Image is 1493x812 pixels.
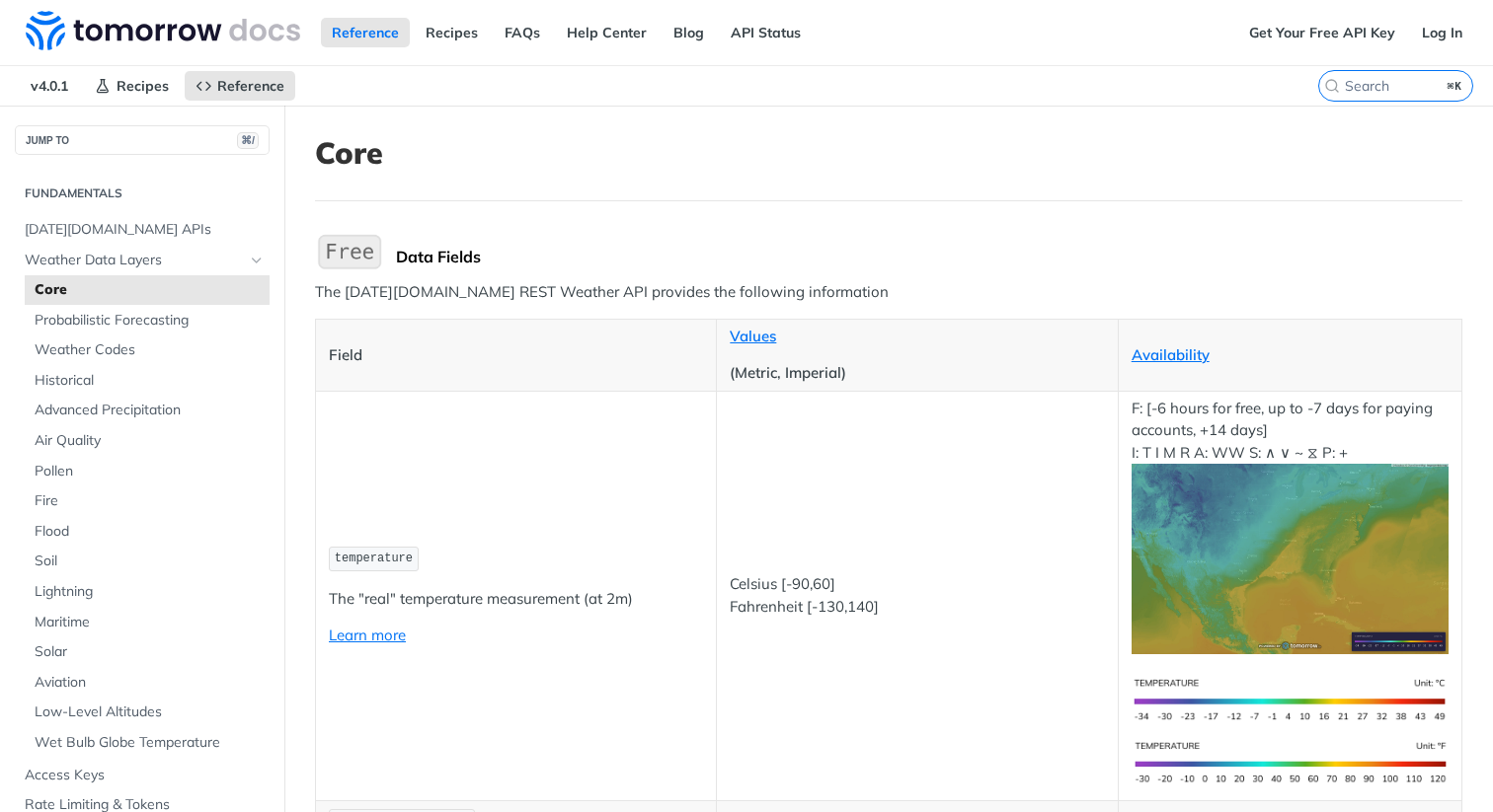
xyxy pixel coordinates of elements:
a: Air Quality [25,426,270,456]
a: Reference [321,18,410,47]
a: Weather Codes [25,335,270,365]
a: Learn more [329,626,406,644]
a: Aviation [25,668,270,698]
a: Core [25,275,270,305]
p: F: [-6 hours for free, up to -7 days for paying accounts, +14 days] I: T I M R A: WW S: ∧ ∨ ~ ⧖ P: + [1132,398,1449,654]
span: Flood [35,522,265,542]
span: Historical [35,371,265,391]
span: Advanced Precipitation [35,401,265,420]
a: Probabilistic Forecasting [25,306,270,335]
span: Access Keys [25,766,265,785]
span: Expand image [1132,752,1449,771]
img: Tomorrow.io Weather API Docs [26,11,300,50]
a: Flood [25,517,270,547]
a: Availability [1132,345,1210,364]
img: temperature-us [1132,732,1449,794]
span: [DATE][DOMAIN_NAME] APIs [25,220,265,240]
a: Blog [663,18,715,47]
div: Data Fields [396,247,1462,266]
span: temperature [335,552,413,565]
a: Recipes [84,71,180,101]
span: Fire [35,491,265,511]
span: Recipes [117,77,169,95]
svg: Search [1324,78,1340,94]
a: Solar [25,637,270,667]
span: Reference [217,77,284,95]
span: Pollen [35,462,265,481]
span: Weather Data Layers [25,251,244,270]
p: Celsius [-90,60] Fahrenheit [-130,140] [730,573,1104,618]
span: Weather Codes [35,340,265,360]
span: Aviation [35,673,265,693]
a: Values [730,327,776,345]
a: Lightning [25,577,270,607]
span: Wet Bulb Globe Temperature [35,733,265,753]
a: Get Your Free API Key [1238,18,1406,47]
a: [DATE][DOMAIN_NAME] APIs [15,215,270,245]
h1: Core [315,135,1462,171]
a: Wet Bulb Globe Temperature [25,728,270,758]
a: Maritime [25,608,270,637]
a: Weather Data LayersHide subpages for Weather Data Layers [15,246,270,275]
p: The [DATE][DOMAIN_NAME] REST Weather API provides the following information [315,281,1462,304]
a: Reference [185,71,295,101]
span: Lightning [35,582,265,602]
kbd: ⌘K [1443,76,1467,96]
span: v4.0.1 [20,71,79,101]
span: Expand image [1132,549,1449,567]
a: FAQs [494,18,551,47]
span: Core [35,280,265,300]
a: Advanced Precipitation [25,396,270,425]
a: API Status [720,18,812,47]
button: JUMP TO⌘/ [15,125,270,155]
a: Recipes [415,18,489,47]
p: Field [329,344,703,367]
span: Maritime [35,613,265,632]
a: Pollen [25,457,270,486]
button: Hide subpages for Weather Data Layers [249,253,265,268]
span: ⌘/ [237,132,259,149]
span: Soil [35,552,265,571]
a: Fire [25,486,270,516]
p: The "real" temperature measurement (at 2m) [329,588,703,611]
h2: Fundamentals [15,185,270,202]
span: Probabilistic Forecasting [35,311,265,331]
span: Low-Level Altitudes [35,702,265,722]
img: temperature-si [1132,669,1449,731]
a: Help Center [556,18,658,47]
span: Solar [35,642,265,662]
span: Expand image [1132,690,1449,708]
p: (Metric, Imperial) [730,362,1104,385]
a: Soil [25,547,270,576]
a: Log In [1411,18,1473,47]
a: Access Keys [15,761,270,790]
a: Low-Level Altitudes [25,698,270,727]
span: Air Quality [35,431,265,451]
img: temperature [1132,464,1449,654]
a: Historical [25,366,270,396]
